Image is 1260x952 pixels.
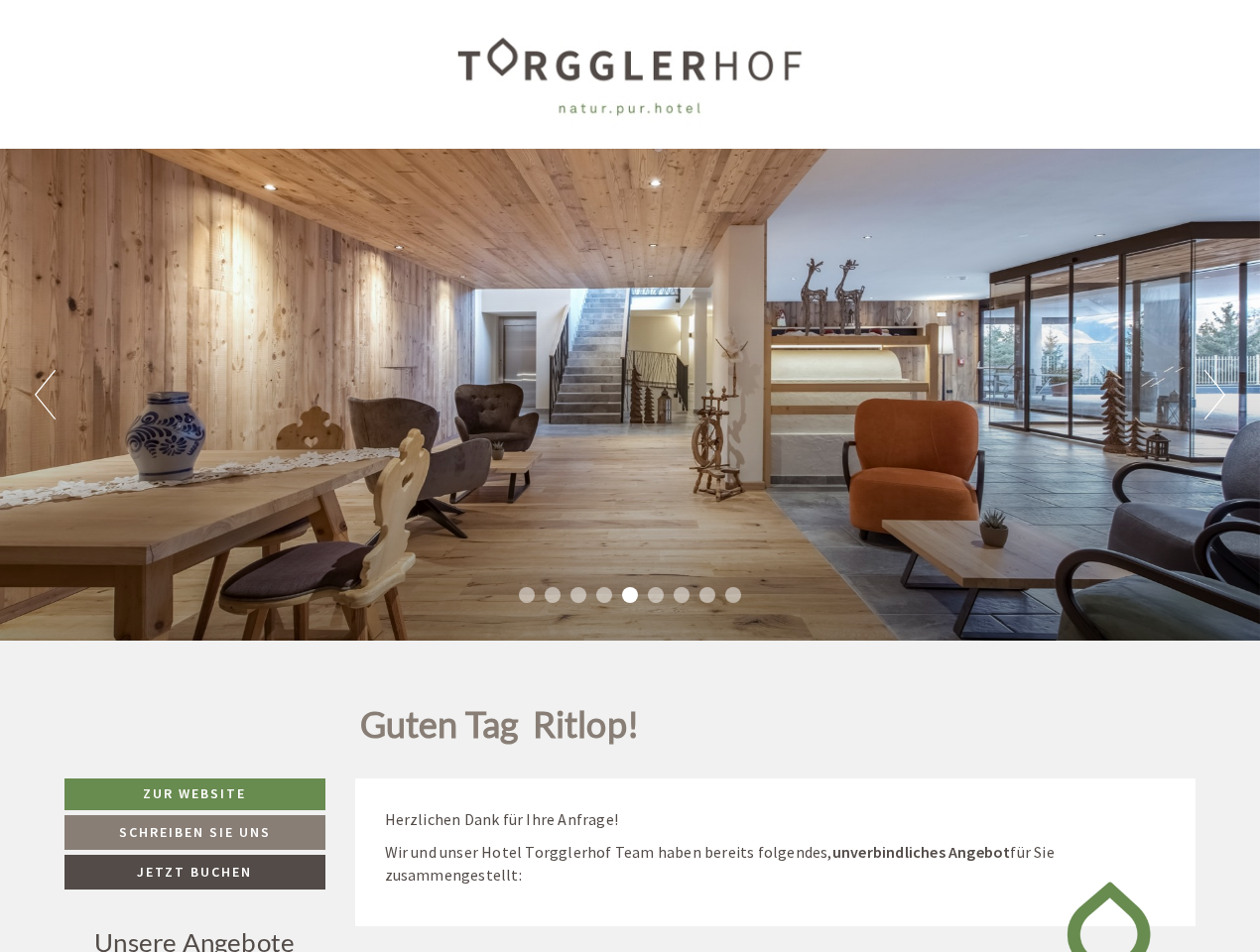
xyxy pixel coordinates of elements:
p: Wir und unser Hotel Torgglerhof Team haben bereits folgendes, für Sie zusammengestellt: [385,841,1167,887]
div: Guten Tag, wie können wir Ihnen helfen? [16,55,324,115]
small: 07:26 [31,97,315,111]
div: [DATE] [354,16,427,50]
strong: unverbindliches Angebot [832,842,1011,862]
h1: Guten Tag Ritlop! [360,705,640,755]
button: Next [1204,370,1225,419]
div: [GEOGRAPHIC_DATA] [31,59,315,74]
a: Schreiben Sie uns [64,815,325,850]
p: Herzlichen Dank für Ihre Anfrage! [385,808,1167,831]
a: Zur Website [64,778,325,810]
button: Previous [35,370,56,419]
button: Senden [663,523,782,557]
a: Jetzt buchen [64,855,325,890]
